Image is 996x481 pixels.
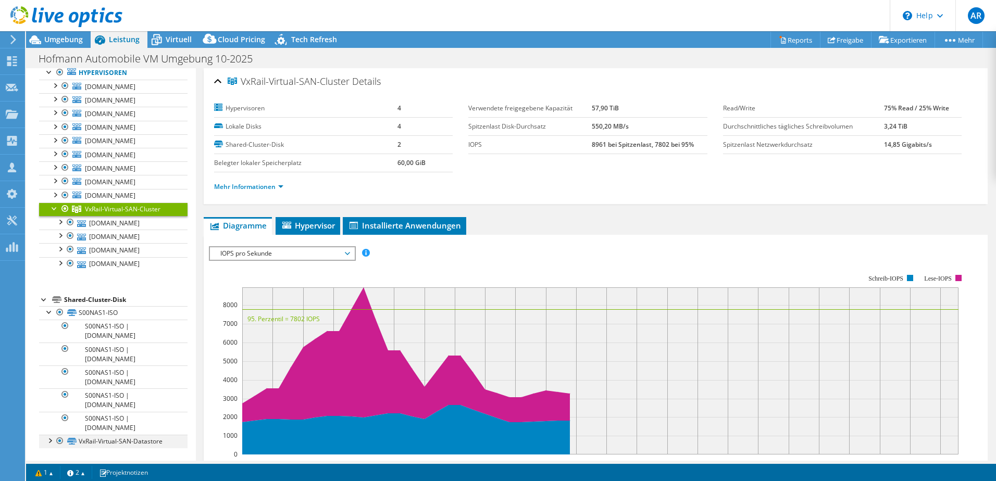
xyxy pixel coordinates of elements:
[264,460,280,469] text: 08:05
[325,460,341,469] text: 08:15
[214,182,283,191] a: Mehr Informationen
[34,53,269,65] h1: Hofmann Automobile VM Umgebung 10-2025
[234,460,250,469] text: 08:00
[39,216,188,230] a: [DOMAIN_NAME]
[507,460,523,469] text: 08:45
[166,34,192,44] span: Virtuell
[935,32,983,48] a: Mehr
[39,435,188,448] a: VxRail-Virtual-SAN-Datastore
[214,121,397,132] label: Lokale Disks
[214,103,397,113] label: Hypervisoren
[85,150,135,159] span: [DOMAIN_NAME]
[223,394,238,403] text: 3000
[903,11,912,20] svg: \n
[28,466,60,479] a: 1
[85,136,135,145] span: [DOMAIN_NAME]
[85,164,135,173] span: [DOMAIN_NAME]
[92,466,155,479] a: Projektnotizen
[218,34,265,44] span: Cloud Pricing
[60,466,92,479] a: 2
[209,220,267,231] span: Diagramme
[924,275,952,282] text: Lese-IOPS
[397,122,401,131] b: 4
[820,32,871,48] a: Freigabe
[598,460,614,469] text: 09:00
[223,319,238,328] text: 7000
[39,257,188,271] a: [DOMAIN_NAME]
[39,306,188,320] a: S00NAS1-ISO
[295,460,311,469] text: 08:10
[723,121,884,132] label: Durchschnittliches tägliches Schreibvolumen
[215,247,349,260] span: IOPS pro Sekunde
[223,431,238,440] text: 1000
[628,460,644,469] text: 09:05
[723,140,884,150] label: Spitzenlast Netzwerkdurchsatz
[750,460,766,469] text: 09:25
[446,460,463,469] text: 08:35
[884,122,907,131] b: 3,24 TiB
[39,243,188,257] a: [DOMAIN_NAME]
[39,134,188,148] a: [DOMAIN_NAME]
[355,460,371,469] text: 08:20
[44,34,83,44] span: Umgebung
[884,104,949,112] b: 75% Read / 25% Write
[468,121,592,132] label: Spitzenlast Disk-Durchsatz
[85,178,135,186] span: [DOMAIN_NAME]
[39,365,188,388] a: S00NAS1-ISO | [DOMAIN_NAME]
[281,220,335,231] span: Hypervisor
[85,109,135,118] span: [DOMAIN_NAME]
[968,7,985,24] span: AR
[568,460,584,469] text: 08:55
[780,460,796,469] text: 09:30
[39,189,188,202] a: [DOMAIN_NAME]
[416,460,432,469] text: 08:30
[234,450,238,459] text: 0
[689,460,705,469] text: 09:15
[659,460,675,469] text: 09:10
[592,104,619,112] b: 57,90 TiB
[719,460,736,469] text: 09:20
[39,148,188,161] a: [DOMAIN_NAME]
[85,191,135,200] span: [DOMAIN_NAME]
[223,375,238,384] text: 4000
[841,460,857,469] text: 09:40
[723,103,884,113] label: Read/Write
[228,77,350,87] span: VxRail-Virtual-SAN-Cluster
[868,275,903,282] text: Schreib-IOPS
[223,357,238,365] text: 5000
[39,412,188,435] a: S00NAS1-ISO | [DOMAIN_NAME]
[39,107,188,120] a: [DOMAIN_NAME]
[477,460,493,469] text: 08:40
[884,140,932,149] b: 14,85 Gigabits/s
[468,103,592,113] label: Verwendete freigegebene Kapazität
[468,140,592,150] label: IOPS
[85,96,135,105] span: [DOMAIN_NAME]
[39,121,188,134] a: [DOMAIN_NAME]
[932,460,948,469] text: 09:55
[39,175,188,188] a: [DOMAIN_NAME]
[39,230,188,243] a: [DOMAIN_NAME]
[64,294,188,306] div: Shared-Cluster-Disk
[214,140,397,150] label: Shared-Cluster-Disk
[39,93,188,107] a: [DOMAIN_NAME]
[871,32,935,48] a: Exportieren
[39,80,188,93] a: [DOMAIN_NAME]
[902,460,918,469] text: 09:50
[39,320,188,343] a: S00NAS1-ISO | [DOMAIN_NAME]
[385,460,402,469] text: 08:25
[109,34,140,44] span: Leistung
[397,104,401,112] b: 4
[352,75,381,87] span: Details
[397,140,401,149] b: 2
[247,314,320,323] text: 95. Perzentil = 7802 IOPS
[39,161,188,175] a: [DOMAIN_NAME]
[214,158,397,168] label: Belegter lokaler Speicherplatz
[291,34,337,44] span: Tech Refresh
[592,122,629,131] b: 550,20 MB/s
[592,140,694,149] b: 8961 bei Spitzenlast, 7802 bei 95%
[223,412,238,421] text: 2000
[223,300,238,309] text: 8000
[85,123,135,132] span: [DOMAIN_NAME]
[397,158,426,167] b: 60,00 GiB
[770,32,820,48] a: Reports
